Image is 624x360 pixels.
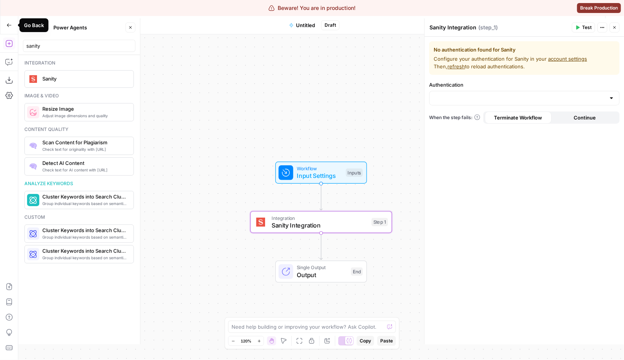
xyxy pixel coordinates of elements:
[580,5,618,11] span: Break Production
[351,268,363,276] div: End
[320,184,322,210] g: Edge from start to step_1
[29,142,37,150] img: g05n0ak81hcbx2skfcsf7zupj8nr
[29,163,37,170] img: 0h7jksvol0o4df2od7a04ivbg1s0
[296,21,315,29] span: Untitled
[250,161,392,184] div: WorkflowInput SettingsInputs
[577,3,621,13] button: Break Production
[325,22,336,29] span: Draft
[24,180,134,187] div: Analyze keywords
[297,165,342,172] span: Workflow
[380,337,393,344] span: Paste
[377,336,396,346] button: Paste
[372,218,388,226] div: Step 1
[42,226,127,234] span: Cluster Keywords into Search Clusters - Fork
[574,114,596,121] span: Continue
[42,247,127,255] span: Cluster Keywords into Search Clusters - Fork
[24,92,134,99] div: Image & video
[285,19,320,31] button: Untitled
[269,4,355,12] div: Beware! You are in production!
[572,23,595,32] button: Test
[582,24,592,31] span: Test
[250,211,392,233] div: IntegrationSanity IntegrationStep 1
[42,255,127,261] span: Group individual keywords based on semantic similarity
[24,214,134,221] div: Custom
[42,139,127,146] span: Scan Content for Plagiarism
[346,168,363,177] div: Inputs
[494,114,542,121] span: Terminate Workflow
[360,337,371,344] span: Copy
[447,63,465,69] span: refresh
[250,261,392,283] div: Single OutputOutputEnd
[272,221,368,230] span: Sanity Integration
[24,21,44,29] div: Go Back
[429,81,619,89] label: Authentication
[26,42,132,50] input: Search steps
[256,218,265,227] img: logo.svg
[49,21,92,34] button: Power Agents
[434,46,615,53] span: No authentication found for Sanity
[297,264,347,271] span: Single Output
[42,113,127,119] span: Adjust image dimensions and quality
[42,193,127,200] span: Cluster Keywords into Search Clusters
[478,24,498,31] span: ( step_1 )
[357,336,374,346] button: Copy
[320,233,322,260] g: Edge from step_1 to end
[241,338,251,344] span: 120%
[29,75,37,83] img: logo.svg
[552,111,618,124] button: Continue
[429,24,476,31] textarea: Sanity Integration
[24,60,134,66] div: Integration
[24,126,134,133] div: Content quality
[42,167,127,173] span: Check text for AI content with [URL]
[297,171,342,181] span: Input Settings
[434,55,615,70] span: Configure your authentication for Sanity in your Then, to reload authentications.
[297,270,347,279] span: Output
[42,200,127,207] span: Group individual keywords based on semantic similarity
[42,75,127,82] span: Sanity
[429,114,480,121] a: When the step fails:
[548,56,587,62] a: account settings
[42,234,127,240] span: Group individual keywords based on semantic similarity
[42,146,127,152] span: Check text for originality with [URL]
[272,214,368,221] span: Integration
[42,159,127,167] span: Detect AI Content
[42,105,127,113] span: Resize Image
